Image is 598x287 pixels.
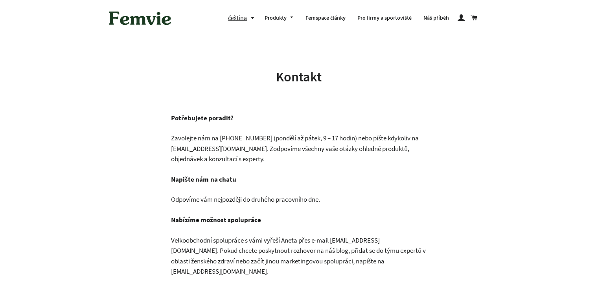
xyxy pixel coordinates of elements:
[228,13,259,23] button: čeština
[171,215,261,224] b: Nabízíme možnost spolupráce
[351,8,418,28] a: Pro firmy a sportoviště
[300,8,351,28] a: Femspace články
[171,175,236,184] b: Napište nám na chatu
[259,8,300,28] a: Produkty
[171,114,234,122] strong: Potřebujete poradit?
[105,6,175,30] img: Femvie
[418,8,455,28] a: Náš příběh
[171,236,426,276] span: Velkoobchodní spolupráce s vámi vyřeší Aneta přes e-mail [EMAIL_ADDRESS][DOMAIN_NAME]. Pokud chce...
[171,194,427,205] p: Odpovíme vám nejpozději do druhého pracovního dne.
[171,133,427,164] p: Zavolejte nám na [PHONE_NUMBER]‬ (pondělí až pátek, 9 – 17 hodin) nebo pište kdykoliv na [EMAIL_A...
[138,68,460,86] h1: Kontakt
